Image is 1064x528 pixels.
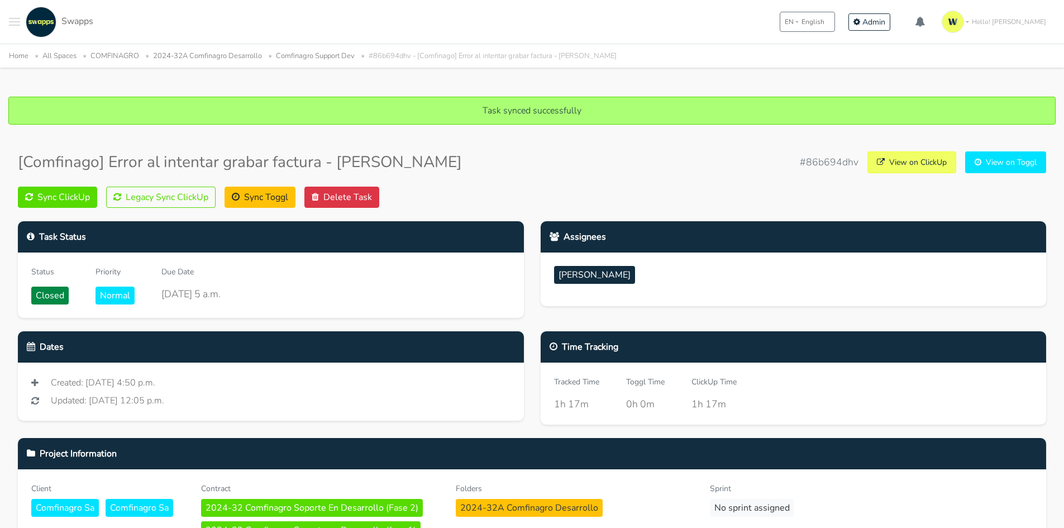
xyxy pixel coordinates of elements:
div: Folders [456,483,694,494]
a: Swapps [23,7,93,37]
div: Due Date [161,266,221,278]
span: Closed [31,287,69,305]
img: isotipo-3-3e143c57.png [942,11,964,33]
a: COMFINAGRO [90,51,139,61]
span: English [801,17,824,27]
span: Normal [96,287,135,305]
button: ENEnglish [780,12,835,32]
a: 2024-32A Comfinagro Desarrollo [456,501,607,514]
button: Sync Toggl [225,187,295,208]
span: No sprint assigned [710,499,794,517]
a: All Spaces [42,51,77,61]
a: Comfinagro Support Dev [276,51,355,61]
div: Time Tracking [541,331,1047,363]
a: View on Toggl [965,151,1046,173]
div: Dates [18,331,524,363]
a: Comfinagro Sa [31,501,106,514]
div: Task Status [18,221,524,253]
div: Toggl Time [626,376,665,388]
a: Admin [848,13,890,31]
img: swapps-linkedin-v2.jpg [26,7,56,37]
h3: [Comfinago] Error al intentar grabar factura - [PERSON_NAME] [18,153,462,172]
a: 2024-32A Comfinagro Desarrollo [153,51,262,61]
div: ClickUp Time [691,376,737,388]
div: Status [31,266,69,278]
span: 2024-32A Comfinagro Desarrollo [456,499,603,517]
span: [PERSON_NAME] [554,266,635,284]
div: Priority [96,266,135,278]
a: [PERSON_NAME] [554,266,640,288]
span: Comfinagro Sa [106,499,173,517]
span: Updated: [DATE] 12:05 p.m. [51,394,164,407]
a: 2024-32 Comfinagro Soporte En Desarrollo (Fase 2) [201,501,427,514]
a: Home [9,51,28,61]
div: 0h 0m [626,397,665,411]
div: Project Information [18,438,1046,469]
p: Task synced successfully [20,104,1044,117]
a: Comfinagro Sa [106,501,178,514]
a: View on ClickUp [867,151,956,173]
span: Hello! [PERSON_NAME] [972,17,1046,27]
div: Assignees [541,221,1047,253]
button: Sync ClickUp [18,187,97,208]
span: #86b694dhv [800,155,858,169]
li: #86b694dhv - [Comfinago] Error al intentar grabar factura - [PERSON_NAME] [357,50,617,63]
span: Admin [862,17,885,27]
div: [DATE] 5 a.m. [161,287,221,301]
div: 1h 17m [691,397,737,411]
div: Client [31,483,184,494]
span: Comfinagro Sa [31,499,99,517]
span: Swapps [61,15,93,27]
div: Sprint [710,483,948,494]
div: Tracked Time [554,376,599,388]
div: Contract [201,483,439,494]
button: Legacy Sync ClickUp [106,187,216,208]
button: Delete Task [304,187,379,208]
button: Toggle navigation menu [9,7,20,37]
div: 1h 17m [554,397,599,411]
span: 2024-32 Comfinagro Soporte En Desarrollo (Fase 2) [201,499,423,517]
span: Created: [DATE] 4:50 p.m. [51,376,155,389]
a: Hello! [PERSON_NAME] [937,6,1055,37]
